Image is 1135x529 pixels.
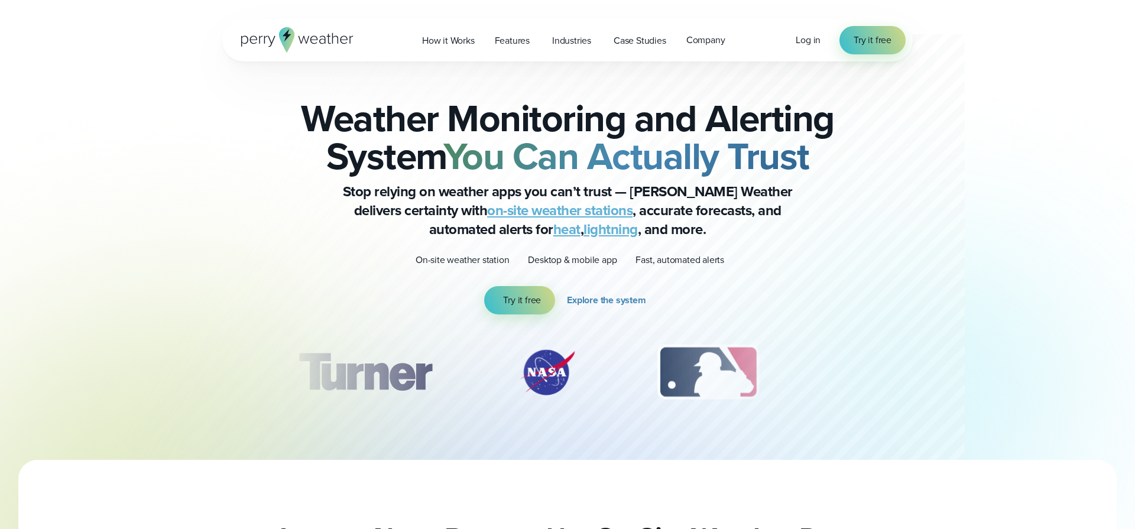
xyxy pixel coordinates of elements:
div: 1 of 12 [281,343,449,402]
div: 4 of 12 [828,343,922,402]
a: How it Works [412,28,485,53]
div: 2 of 12 [506,343,589,402]
a: Try it free [839,26,906,54]
a: heat [553,219,581,240]
span: Case Studies [614,34,666,48]
span: Features [495,34,530,48]
div: slideshow [281,343,854,408]
img: Turner-Construction_1.svg [281,343,449,402]
img: MLB.svg [646,343,770,402]
h2: Weather Monitoring and Alerting System [281,99,854,175]
img: PGA.svg [828,343,922,402]
a: on-site weather stations [487,200,633,221]
a: Explore the system [567,286,650,314]
span: Try it free [854,33,891,47]
span: Try it free [503,293,541,307]
span: Industries [552,34,591,48]
a: lightning [583,219,638,240]
a: Log in [796,33,821,47]
strong: You Can Actually Trust [443,128,809,184]
p: Fast, automated alerts [635,253,724,267]
span: How it Works [422,34,475,48]
span: Company [686,33,725,47]
a: Try it free [484,286,555,314]
img: NASA.svg [506,343,589,402]
a: Case Studies [604,28,676,53]
p: On-site weather station [416,253,509,267]
div: 3 of 12 [646,343,770,402]
p: Desktop & mobile app [528,253,617,267]
p: Stop relying on weather apps you can’t trust — [PERSON_NAME] Weather delivers certainty with , ac... [331,182,804,239]
span: Explore the system [567,293,646,307]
